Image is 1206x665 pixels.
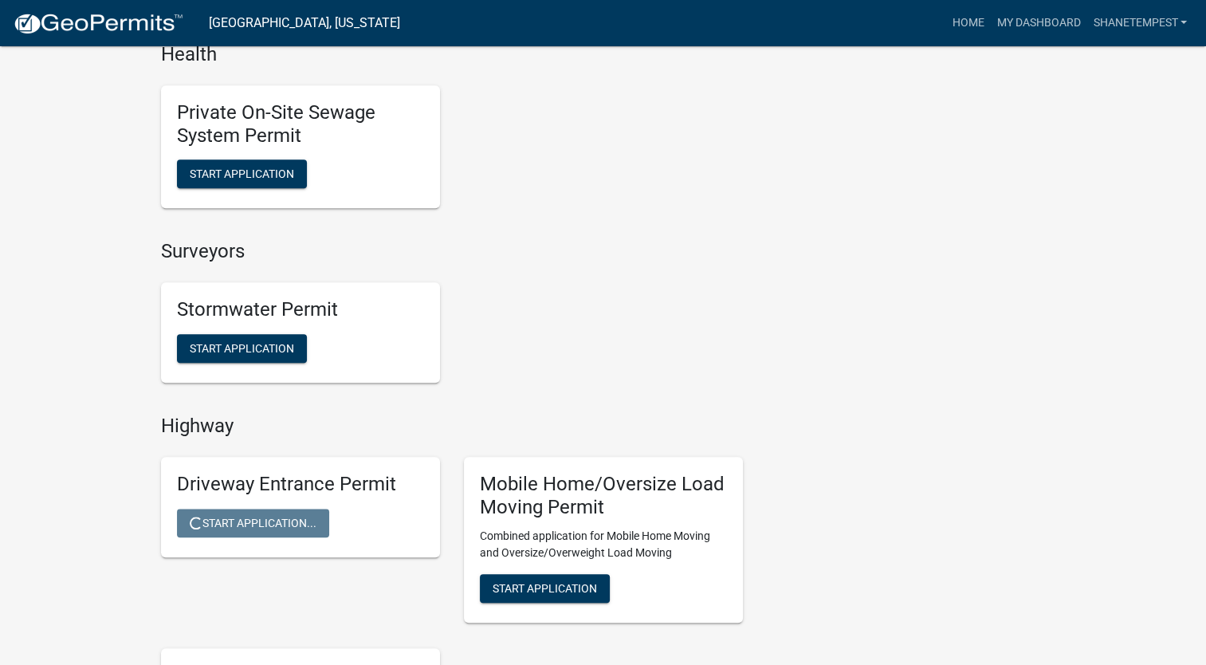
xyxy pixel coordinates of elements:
[480,574,610,603] button: Start Application
[177,473,424,496] h5: Driveway Entrance Permit
[945,8,990,38] a: Home
[177,509,329,537] button: Start Application...
[190,342,294,355] span: Start Application
[190,516,316,529] span: Start Application...
[1086,8,1193,38] a: shanetempest
[177,159,307,188] button: Start Application
[209,10,400,37] a: [GEOGRAPHIC_DATA], [US_STATE]
[177,334,307,363] button: Start Application
[177,101,424,148] h5: Private On-Site Sewage System Permit
[190,167,294,180] span: Start Application
[177,298,424,321] h5: Stormwater Permit
[161,240,743,263] h4: Surveyors
[493,582,597,595] span: Start Application
[480,473,727,519] h5: Mobile Home/Oversize Load Moving Permit
[161,43,743,66] h4: Health
[161,415,743,438] h4: Highway
[480,528,727,561] p: Combined application for Mobile Home Moving and Oversize/Overweight Load Moving
[990,8,1086,38] a: My Dashboard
